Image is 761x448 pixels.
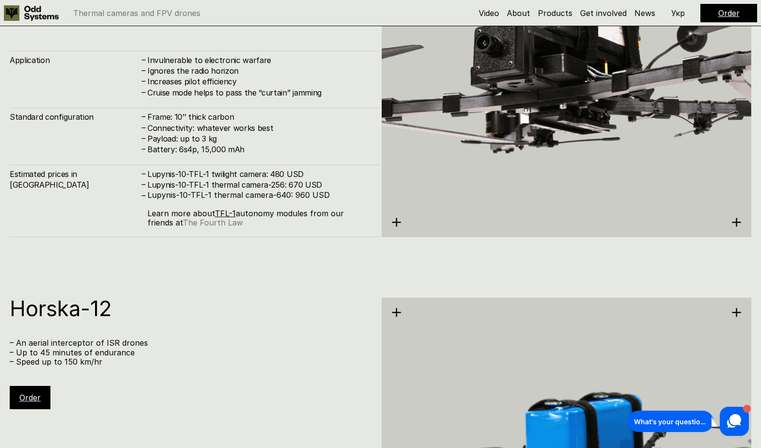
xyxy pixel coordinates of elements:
[580,8,627,18] a: Get involved
[671,9,685,17] p: Укр
[147,87,370,98] h4: Cruise mode helps to pass the “curtain” jamming
[142,144,146,154] h4: –
[142,122,146,132] h4: –
[538,8,572,18] a: Products
[142,168,146,179] h4: –
[142,179,146,190] h4: –
[142,65,146,76] h4: –
[183,218,243,227] a: The Fourth Law
[147,133,370,144] h4: Payload: up to 3 kg
[10,55,141,65] h4: Application
[625,404,751,438] iframe: HelpCrunch
[10,169,141,191] h4: Estimated prices in [GEOGRAPHIC_DATA]
[147,65,370,76] h4: Ignores the radio horizon
[10,348,370,357] p: – Up to 45 minutes of endurance
[147,76,370,87] h4: Increases pilot efficiency
[479,8,499,18] a: Video
[73,9,200,17] p: Thermal cameras and FPV drones
[147,123,370,133] h4: Connectivity: whatever works best
[147,191,370,228] p: Lupynis-10-TFL-1 thermal camera-640: 960 USD Learn more about autonomy modules from our friends at
[142,76,146,86] h4: –
[10,338,370,348] p: – An aerial interceptor of ISR drones
[142,54,146,64] h4: –
[10,112,141,122] h4: Standard configuration
[142,111,146,122] h4: –
[215,208,236,218] a: TFL-1
[147,179,370,190] h4: Lupynis-10-TFL-1 thermal camera-256: 670 USD
[147,55,370,65] h4: Invulnerable to electronic warfare
[142,190,146,201] h4: –
[142,87,146,97] h4: –
[142,133,146,144] h4: –
[19,393,41,402] a: Order
[634,8,655,18] a: News
[10,298,370,319] h1: Horska-12
[147,169,370,179] h4: Lupynis-10-TFL-1 twilight camera: 480 USD
[507,8,530,18] a: About
[10,357,370,367] p: – Speed up to 150 km/hr
[147,112,370,122] h4: Frame: 10’’ thick carbon
[147,144,370,155] h4: Battery: 6s4p, 15,000 mAh
[718,8,740,18] a: Order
